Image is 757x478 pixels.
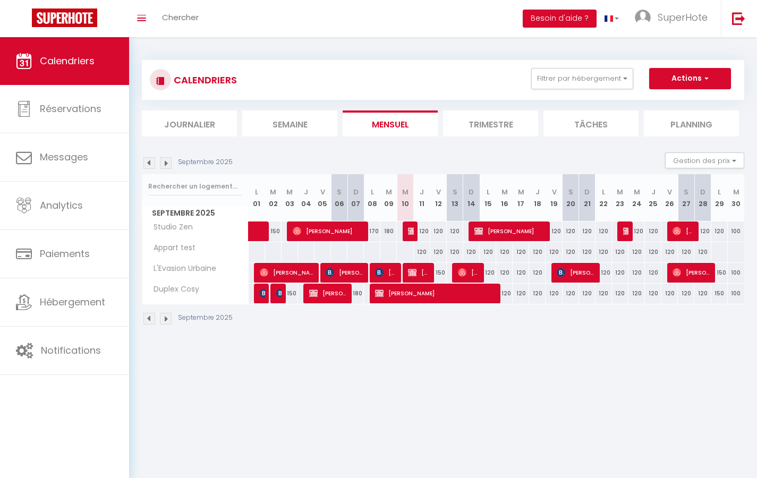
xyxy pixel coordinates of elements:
div: 180 [347,284,364,303]
abbr: S [453,187,457,197]
div: 120 [612,284,628,303]
div: 120 [678,242,694,262]
li: Semaine [242,110,337,136]
span: [PERSON_NAME] [309,283,347,303]
div: 150 [711,284,728,303]
th: 27 [678,174,694,221]
th: 07 [347,174,364,221]
div: 120 [628,242,645,262]
abbr: L [487,187,490,197]
abbr: V [320,187,325,197]
abbr: M [286,187,293,197]
div: 120 [480,242,496,262]
th: 01 [249,174,265,221]
div: 150 [282,284,298,303]
div: 100 [728,284,744,303]
th: 22 [596,174,612,221]
div: 120 [645,242,661,262]
div: 120 [645,263,661,283]
th: 25 [645,174,661,221]
div: 120 [645,221,661,241]
div: 120 [480,263,496,283]
abbr: S [568,187,573,197]
span: Studio Zen [144,221,195,233]
div: 120 [430,221,447,241]
abbr: M [386,187,392,197]
span: [PERSON_NAME] [276,283,282,303]
th: 15 [480,174,496,221]
div: 120 [463,242,480,262]
img: logout [732,12,745,25]
li: Planning [644,110,739,136]
p: Septembre 2025 [178,157,233,167]
abbr: M [501,187,508,197]
div: 120 [447,221,463,241]
div: 120 [529,242,546,262]
th: 14 [463,174,480,221]
span: Septembre 2025 [142,206,248,221]
div: 120 [529,284,546,303]
div: 120 [628,263,645,283]
div: 120 [596,221,612,241]
abbr: M [617,187,623,197]
div: 120 [513,242,529,262]
th: 16 [496,174,513,221]
div: 120 [579,242,596,262]
span: Paiements [40,247,90,260]
th: 03 [282,174,298,221]
th: 21 [579,174,596,221]
th: 06 [331,174,347,221]
div: 150 [711,263,728,283]
span: Chercher [162,12,199,23]
div: 120 [496,242,513,262]
div: 120 [529,263,546,283]
div: 120 [612,263,628,283]
h3: CALENDRIERS [171,68,237,92]
abbr: J [304,187,308,197]
img: ... [635,10,651,25]
th: 09 [380,174,397,221]
span: [PERSON_NAME] [375,283,496,303]
span: [PERSON_NAME] [673,221,694,241]
span: [PERSON_NAME] [293,221,364,241]
abbr: J [651,187,656,197]
abbr: J [535,187,540,197]
th: 29 [711,174,728,221]
th: 26 [661,174,678,221]
div: 170 [364,221,380,241]
button: Gestion des prix [665,152,744,168]
div: 120 [711,221,728,241]
span: Calendriers [40,54,95,67]
abbr: L [602,187,605,197]
div: 120 [430,242,447,262]
abbr: S [337,187,342,197]
span: [PERSON_NAME] [557,262,595,283]
div: 150 [430,263,447,283]
button: Filtrer par hébergement [531,68,633,89]
span: SuperHote [658,11,708,24]
th: 17 [513,174,529,221]
th: 23 [612,174,628,221]
div: 120 [447,242,463,262]
abbr: M [270,187,276,197]
div: 120 [563,221,579,241]
th: 02 [265,174,282,221]
span: [PERSON_NAME] [623,221,628,241]
div: 120 [546,284,562,303]
span: Appart test [144,242,198,254]
div: 120 [596,284,612,303]
div: 120 [628,221,645,241]
button: Actions [649,68,731,89]
div: 120 [596,263,612,283]
span: Notifications [41,344,101,357]
div: 120 [579,221,596,241]
abbr: L [371,187,374,197]
li: Tâches [543,110,639,136]
span: Hébergement [40,295,105,309]
button: Ouvrir le widget de chat LiveChat [8,4,40,36]
abbr: V [552,187,557,197]
abbr: D [353,187,359,197]
div: 120 [546,242,562,262]
div: 120 [513,284,529,303]
div: 120 [596,242,612,262]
